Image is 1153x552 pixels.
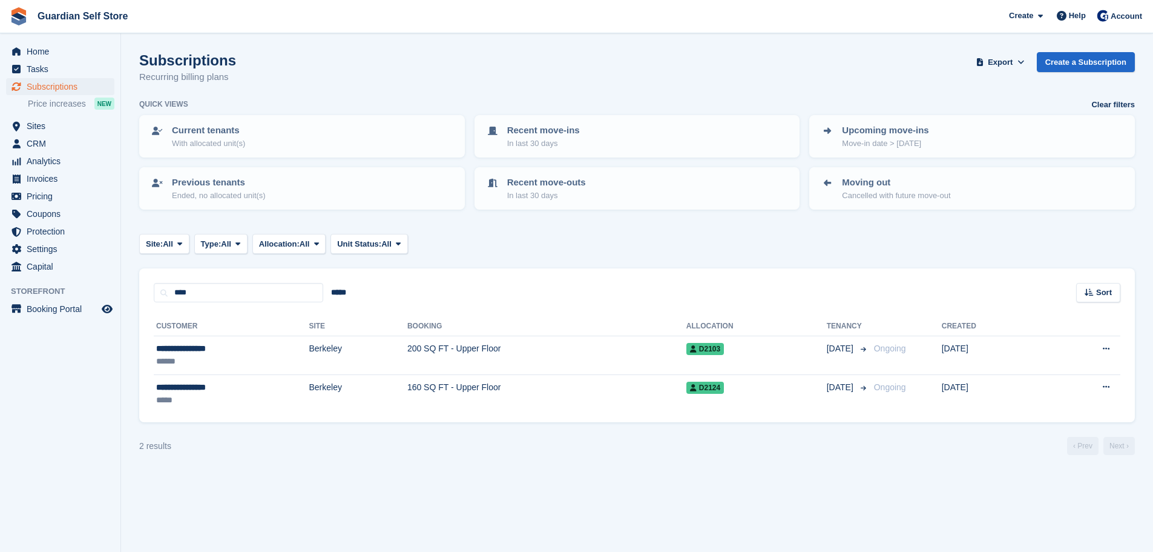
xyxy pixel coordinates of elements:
a: menu [6,43,114,60]
a: Previous [1067,437,1099,455]
td: 160 SQ FT - Upper Floor [407,374,686,413]
a: Previous tenants Ended, no allocated unit(s) [140,168,464,208]
span: Account [1111,10,1142,22]
span: All [381,238,392,250]
a: Current tenants With allocated unit(s) [140,116,464,156]
div: 2 results [139,440,171,453]
nav: Page [1065,437,1137,455]
span: Export [988,56,1013,68]
p: Recurring billing plans [139,70,236,84]
span: All [221,238,231,250]
img: Tom Scott [1097,10,1109,22]
span: Ongoing [874,382,906,392]
button: Unit Status: All [330,234,407,254]
a: Create a Subscription [1037,52,1135,72]
span: Coupons [27,205,99,222]
a: menu [6,61,114,78]
td: Berkeley [309,374,407,413]
a: menu [6,223,114,240]
a: menu [6,78,114,95]
h1: Subscriptions [139,52,236,68]
a: menu [6,241,114,258]
th: Created [942,317,1045,336]
span: All [163,238,173,250]
span: Invoices [27,170,99,187]
a: menu [6,301,114,318]
a: menu [6,135,114,152]
a: Clear filters [1091,99,1135,111]
span: Booking Portal [27,301,99,318]
span: Pricing [27,188,99,205]
td: [DATE] [942,336,1045,375]
th: Customer [154,317,309,336]
button: Export [974,52,1027,72]
span: D2103 [686,343,724,355]
span: Help [1069,10,1086,22]
span: Capital [27,258,99,275]
a: menu [6,153,114,170]
p: Cancelled with future move-out [842,190,950,202]
span: Create [1009,10,1033,22]
button: Allocation: All [252,234,326,254]
p: Moving out [842,176,950,190]
span: Tasks [27,61,99,78]
span: Protection [27,223,99,240]
a: Recent move-outs In last 30 days [476,168,799,208]
a: menu [6,258,114,275]
a: Next [1103,437,1135,455]
a: Price increases NEW [28,97,114,110]
p: In last 30 days [507,190,586,202]
a: Upcoming move-ins Move-in date > [DATE] [810,116,1134,156]
span: Price increases [28,98,86,110]
span: D2124 [686,382,724,394]
span: Storefront [11,285,120,298]
img: stora-icon-8386f47178a22dfd0bd8f6a31ec36ba5ce8667c1dd55bd0f319d3a0aa187defe.svg [10,7,28,25]
p: Previous tenants [172,176,266,190]
div: NEW [94,98,114,110]
span: All [300,238,310,250]
span: [DATE] [827,381,856,394]
th: Site [309,317,407,336]
a: menu [6,170,114,187]
p: Upcoming move-ins [842,124,928,138]
th: Tenancy [827,317,869,336]
p: Move-in date > [DATE] [842,138,928,150]
span: Sites [27,118,99,135]
p: Recent move-ins [507,124,580,138]
p: Current tenants [172,124,245,138]
a: Guardian Self Store [33,6,133,26]
span: Subscriptions [27,78,99,95]
td: Berkeley [309,336,407,375]
h6: Quick views [139,99,188,110]
span: Ongoing [874,344,906,353]
td: 200 SQ FT - Upper Floor [407,336,686,375]
a: Preview store [100,302,114,316]
button: Site: All [139,234,189,254]
span: Sort [1096,287,1112,299]
span: [DATE] [827,342,856,355]
span: Site: [146,238,163,250]
span: Analytics [27,153,99,170]
p: Recent move-outs [507,176,586,190]
a: menu [6,118,114,135]
button: Type: All [194,234,248,254]
a: Recent move-ins In last 30 days [476,116,799,156]
span: Unit Status: [337,238,381,250]
td: [DATE] [942,374,1045,413]
a: Moving out Cancelled with future move-out [810,168,1134,208]
span: Allocation: [259,238,300,250]
span: CRM [27,135,99,152]
span: Settings [27,241,99,258]
p: In last 30 days [507,138,580,150]
span: Type: [201,238,222,250]
a: menu [6,205,114,222]
p: With allocated unit(s) [172,138,245,150]
th: Booking [407,317,686,336]
a: menu [6,188,114,205]
th: Allocation [686,317,827,336]
span: Home [27,43,99,60]
p: Ended, no allocated unit(s) [172,190,266,202]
